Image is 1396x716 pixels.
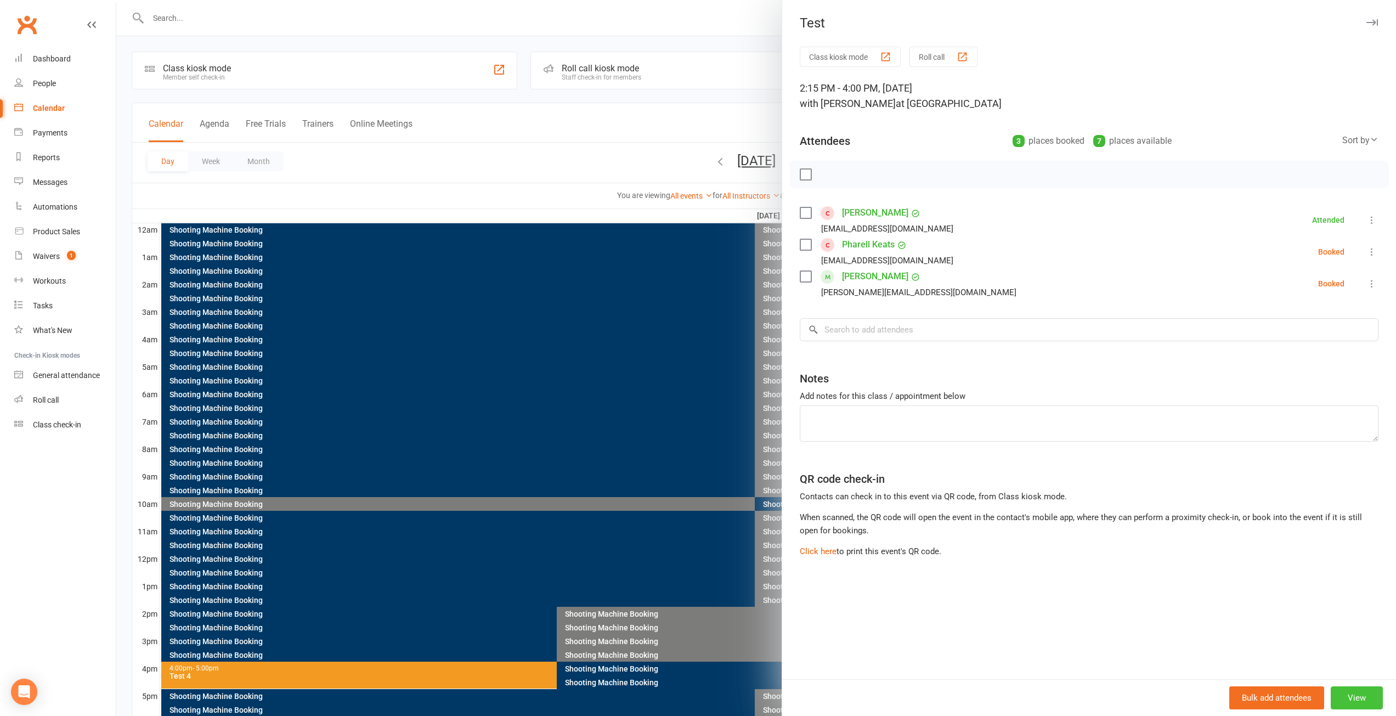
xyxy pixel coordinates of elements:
div: Add notes for this class / appointment below [800,390,1378,403]
div: When scanned, the QR code will open the event in the contact's mobile app, where they can perform... [800,511,1378,537]
input: Search to add attendees [800,318,1378,341]
div: Product Sales [33,227,80,236]
div: Tasks [33,301,53,310]
div: Notes [800,371,829,386]
a: Pharell Keats [842,236,895,253]
button: Class kiosk mode [800,47,901,67]
div: Dashboard [33,54,71,63]
div: QR code check-in [800,471,885,487]
a: Class kiosk mode [14,413,116,437]
div: Calendar [33,104,65,112]
a: Waivers 1 [14,244,116,269]
a: Click here [800,546,837,556]
div: to print this event's QR code. [800,490,1378,558]
button: Roll call [909,47,977,67]
div: 3 [1013,135,1025,147]
div: Sort by [1342,133,1378,148]
div: Test [782,15,1396,31]
div: Roll call [33,396,59,404]
div: Booked [1318,280,1344,287]
a: Product Sales [14,219,116,244]
div: Reports [33,153,60,162]
div: Booked [1318,248,1344,256]
div: [EMAIL_ADDRESS][DOMAIN_NAME] [821,253,953,268]
a: Calendar [14,96,116,121]
a: Messages [14,170,116,195]
a: People [14,71,116,96]
div: Attended [1312,216,1344,224]
div: 7 [1093,135,1105,147]
div: Attendees [800,133,850,149]
span: 1 [67,251,76,260]
a: Clubworx [13,11,41,38]
a: Payments [14,121,116,145]
a: Tasks [14,294,116,318]
a: Roll call [14,388,116,413]
a: [PERSON_NAME] [842,204,908,222]
span: with [PERSON_NAME] [800,98,896,109]
a: What's New [14,318,116,343]
div: Automations [33,202,77,211]
div: Workouts [33,277,66,285]
div: [PERSON_NAME][EMAIL_ADDRESS][DOMAIN_NAME] [821,285,1016,300]
span: at [GEOGRAPHIC_DATA] [896,98,1002,109]
a: General attendance kiosk mode [14,363,116,388]
a: Workouts [14,269,116,294]
div: [EMAIL_ADDRESS][DOMAIN_NAME] [821,222,953,236]
div: Class check-in [33,420,81,429]
button: View [1331,686,1383,709]
div: Open Intercom Messenger [11,679,37,705]
div: 2:15 PM - 4:00 PM, [DATE] [800,81,1378,111]
div: Contacts can check in to this event via QR code, from Class kiosk mode. [800,490,1378,503]
div: People [33,79,56,88]
a: [PERSON_NAME] [842,268,908,285]
div: Messages [33,178,67,187]
div: places available [1093,133,1172,149]
div: What's New [33,326,72,335]
div: Waivers [33,252,60,261]
div: Payments [33,128,67,137]
div: General attendance [33,371,100,380]
button: Bulk add attendees [1229,686,1324,709]
div: places booked [1013,133,1084,149]
a: Automations [14,195,116,219]
a: Dashboard [14,47,116,71]
a: Reports [14,145,116,170]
